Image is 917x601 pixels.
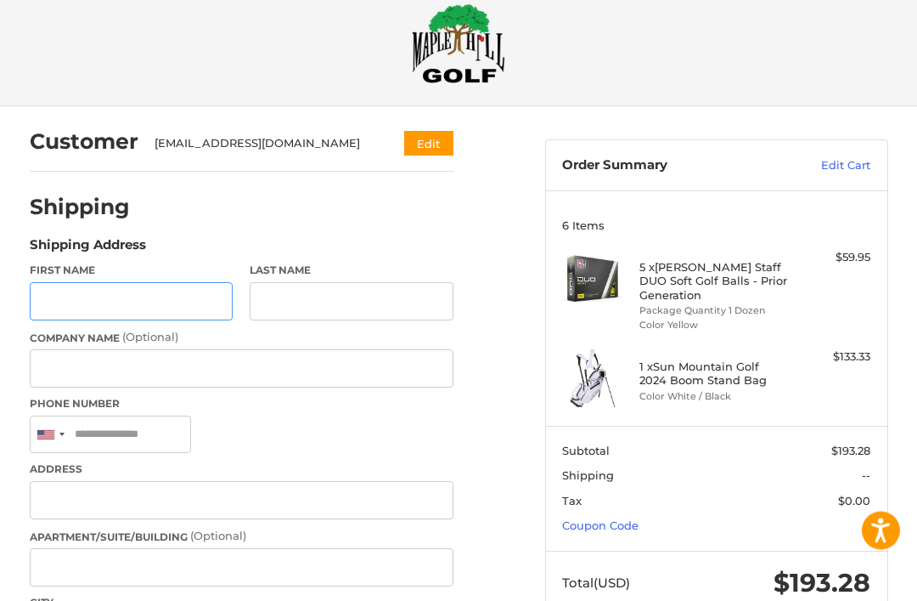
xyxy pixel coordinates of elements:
li: Color Yellow [639,319,790,333]
h4: 5 x [PERSON_NAME] Staff DUO Soft Golf Balls - Prior Generation [639,261,790,303]
a: Coupon Code [562,519,639,533]
label: Company Name [30,330,453,347]
small: (Optional) [122,331,178,344]
h2: Shipping [30,195,130,221]
small: (Optional) [190,530,246,543]
h3: Order Summary [562,158,772,175]
a: Edit Cart [772,158,870,175]
div: $59.95 [793,250,870,267]
span: Tax [562,495,582,508]
div: United States: +1 [31,417,70,454]
img: Maple Hill Golf [412,4,505,84]
legend: Shipping Address [30,236,146,264]
h2: Customer [30,129,138,156]
label: Apartment/Suite/Building [30,529,453,546]
label: Phone Number [30,397,453,412]
h3: 6 Items [562,219,870,233]
label: First Name [30,264,233,279]
span: Total (USD) [562,575,630,592]
li: Color White / Black [639,390,790,405]
span: $193.28 [774,568,870,599]
span: Subtotal [562,445,610,458]
h4: 1 x Sun Mountain Golf 2024 Boom Stand Bag [639,360,790,388]
span: Shipping [562,469,614,483]
div: $133.33 [793,349,870,366]
span: $193.28 [831,445,870,458]
span: -- [862,469,870,483]
label: Last Name [250,264,453,279]
span: $0.00 [838,495,870,508]
label: Address [30,462,453,478]
button: Edit [404,132,453,156]
li: Package Quantity 1 Dozen [639,304,790,319]
div: [EMAIL_ADDRESS][DOMAIN_NAME] [155,136,371,153]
